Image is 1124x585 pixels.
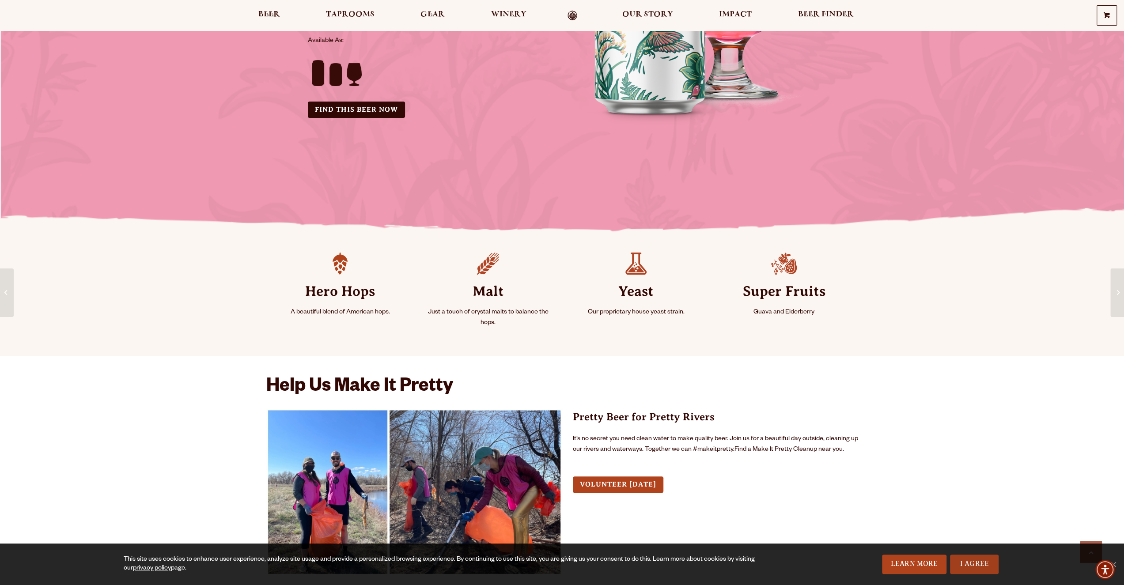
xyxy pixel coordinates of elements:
[420,11,445,18] span: Gear
[573,307,700,318] p: Our proprietary house yeast strain.
[415,11,450,21] a: Gear
[425,307,552,328] p: Just a touch of crystal malts to balance the hops.
[721,307,848,318] p: Guava and Elderberry
[882,555,947,574] a: Learn More
[1095,560,1115,579] div: Accessibility Menu
[320,11,380,21] a: Taprooms
[617,11,679,21] a: Our Story
[573,436,858,453] span: Find a Make It Pretty Cleanup near you.
[792,11,859,21] a: Beer Finder
[253,11,286,21] a: Beer
[277,275,404,307] strong: Hero Hops
[485,11,532,21] a: Winery
[721,275,848,307] strong: Super Fruits
[798,11,853,18] span: Beer Finder
[277,307,404,318] p: A beautiful blend of American hops.
[124,555,772,573] div: This site uses cookies to enhance user experience, analyze site usage and provide a personalized ...
[573,409,858,425] p: Pretty Beer for Pretty Rivers
[258,11,280,18] span: Beer
[556,11,589,21] a: Odell Home
[573,476,663,493] a: Volunteer [DATE]
[308,102,405,118] a: Find this Beer Now
[713,11,757,21] a: Impact
[1080,541,1102,563] a: Scroll to top
[326,11,375,18] span: Taprooms
[425,275,552,307] strong: Malt
[133,565,171,572] a: privacy policy
[622,11,673,18] span: Our Story
[719,11,752,18] span: Impact
[491,11,526,18] span: Winery
[950,555,999,574] a: I Agree
[308,36,552,46] p: Available As:
[266,377,858,398] h2: Help Us Make It Pretty
[573,275,700,307] strong: Yeast
[573,436,858,453] span: It’s no secret you need clean water to make quality beer. Join us for a beautiful day outside, cl...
